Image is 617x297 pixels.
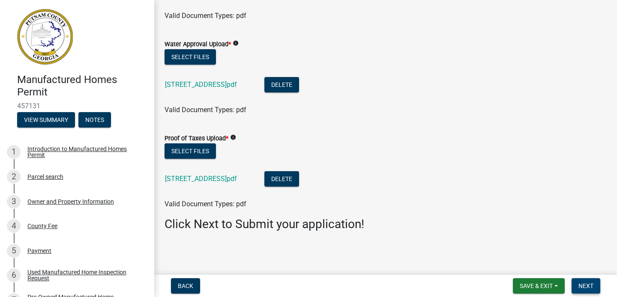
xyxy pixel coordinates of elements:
h3: Click Next to Submit your application! [165,217,607,232]
button: View Summary [17,112,75,128]
h4: Manufactured Homes Permit [17,74,147,98]
wm-modal-confirm: Delete Document [264,175,299,184]
div: Used Manufactured Home Inspection Request [27,269,141,281]
div: 4 [7,219,21,233]
label: Proof of Taxes Upload [165,136,228,142]
div: 5 [7,244,21,258]
span: 457131 [17,102,137,110]
button: Delete [264,171,299,187]
button: Select files [165,49,216,65]
i: info [230,134,236,140]
span: Next [578,282,593,289]
button: Save & Exit [513,278,565,294]
div: 1 [7,145,21,159]
wm-modal-confirm: Delete Document [264,81,299,89]
a: [STREET_ADDRESS]pdf [165,80,237,89]
div: 3 [7,195,21,208]
button: Delete [264,77,299,92]
div: Owner and Property Information [27,199,114,205]
div: Parcel search [27,174,63,180]
span: Valid Document Types: pdf [165,106,246,114]
span: Back [178,282,193,289]
div: Introduction to Manufactured Homes Permit [27,146,141,158]
button: Next [572,278,600,294]
label: Water Approval Upload [165,42,231,48]
div: County Fee [27,223,57,229]
wm-modal-confirm: Summary [17,117,75,124]
button: Select files [165,143,216,159]
i: info [233,40,239,46]
span: Save & Exit [520,282,553,289]
img: Putnam County, Georgia [17,9,73,65]
span: Valid Document Types: pdf [165,200,246,208]
a: [STREET_ADDRESS]pdf [165,175,237,183]
div: 2 [7,170,21,184]
button: Notes [78,112,111,128]
div: Payment [27,248,51,254]
span: Valid Document Types: pdf [165,12,246,20]
button: Back [171,278,200,294]
wm-modal-confirm: Notes [78,117,111,124]
div: 6 [7,268,21,282]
